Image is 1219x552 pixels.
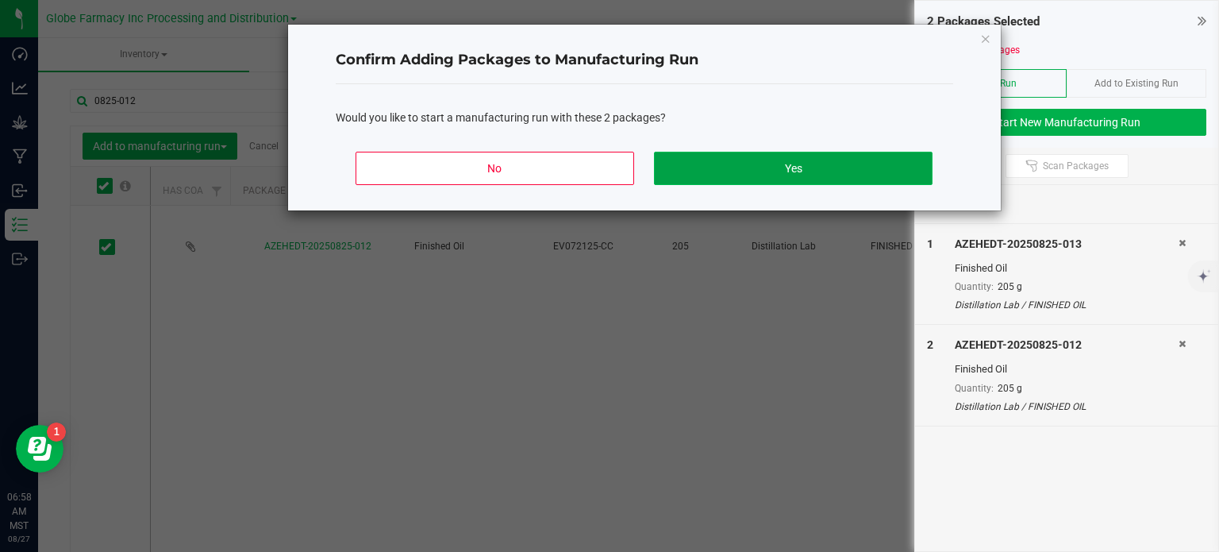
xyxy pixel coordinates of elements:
[654,152,932,185] button: Yes
[336,50,953,71] h4: Confirm Adding Packages to Manufacturing Run
[356,152,633,185] button: No
[47,423,66,442] iframe: Resource center unread badge
[336,110,953,126] div: Would you like to start a manufacturing run with these 2 packages?
[16,425,63,473] iframe: Resource center
[980,29,991,48] button: Close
